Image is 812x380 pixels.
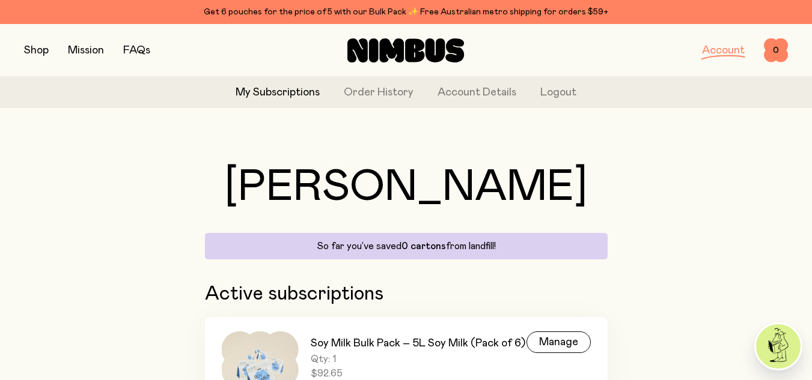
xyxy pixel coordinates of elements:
a: Mission [68,45,104,56]
a: My Subscriptions [236,85,320,101]
h2: Active subscriptions [205,283,608,305]
div: Manage [527,331,591,353]
a: Account Details [438,85,516,101]
span: $92.65 [311,367,525,379]
a: Order History [344,85,414,101]
button: Logout [540,85,576,101]
img: agent [756,324,801,369]
a: Account [702,45,745,56]
button: 0 [764,38,788,62]
p: So far you’ve saved from landfill! [212,240,600,252]
a: FAQs [123,45,150,56]
div: Get 6 pouches for the price of 5 with our Bulk Pack ✨ Free Australian metro shipping for orders $59+ [24,5,788,19]
h3: Soy Milk Bulk Pack – 5L Soy Milk (Pack of 6) [311,336,525,351]
span: Qty: 1 [311,353,525,365]
span: 0 cartons [401,241,446,251]
h1: [PERSON_NAME] [205,166,608,209]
